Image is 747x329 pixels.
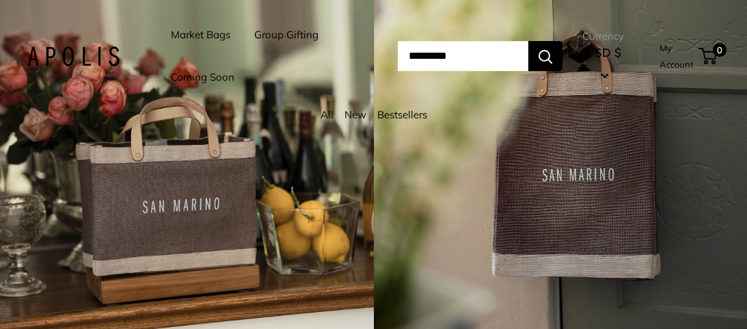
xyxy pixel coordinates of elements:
a: Market Bags [171,25,230,44]
a: 0 [700,48,717,64]
img: Apolis [27,47,120,66]
button: Search [528,41,562,71]
a: My Account [660,40,694,73]
span: Currency [582,27,624,46]
a: Group Gifting [254,25,318,44]
a: Bestsellers [377,108,427,121]
input: Search... [398,41,528,71]
span: USD $ [586,45,621,60]
span: 0 [713,43,726,57]
a: All [321,108,334,121]
a: Coming Soon [171,68,234,87]
button: USD $ [582,42,624,85]
a: New [344,108,366,121]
